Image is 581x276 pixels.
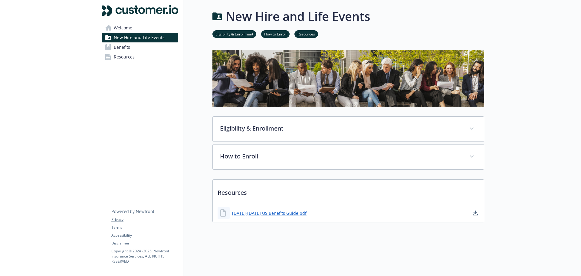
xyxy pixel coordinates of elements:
p: Eligibility & Enrollment [220,124,462,133]
a: How to Enroll [261,31,290,37]
a: Benefits [102,42,178,52]
span: Benefits [114,42,130,52]
a: Accessibility [111,233,178,238]
a: download document [472,209,479,217]
a: Disclaimer [111,241,178,246]
a: Privacy [111,217,178,222]
span: New Hire and Life Events [114,33,165,42]
p: Resources [213,180,484,202]
a: [DATE]-[DATE] US Benefits Guide.pdf [232,210,307,216]
a: New Hire and Life Events [102,33,178,42]
a: Resources [102,52,178,62]
p: How to Enroll [220,152,462,161]
a: Terms [111,225,178,230]
img: new hire page banner [212,50,484,107]
h1: New Hire and Life Events [226,7,370,25]
div: How to Enroll [213,145,484,169]
p: Copyright © 2024 - 2025 , Newfront Insurance Services, ALL RIGHTS RESERVED [111,248,178,264]
a: Welcome [102,23,178,33]
span: Welcome [114,23,132,33]
a: Resources [294,31,318,37]
a: Eligibility & Enrollment [212,31,256,37]
div: Eligibility & Enrollment [213,117,484,141]
span: Resources [114,52,135,62]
